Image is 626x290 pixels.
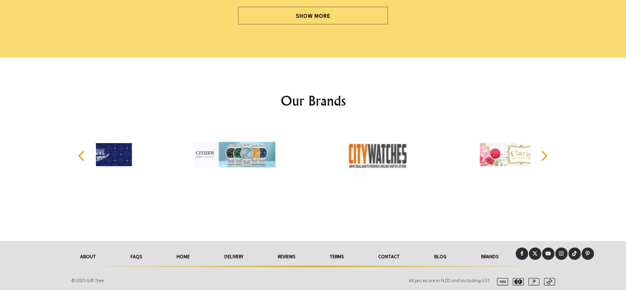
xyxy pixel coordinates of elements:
[529,248,541,260] a: X (Twitter)
[409,277,491,283] span: All prices are in NZD and including GST.
[63,248,113,266] a: About
[542,248,554,260] a: Youtube
[417,248,464,266] a: Blog
[159,248,207,266] a: HOME
[525,278,540,285] img: paypal.svg
[361,248,417,266] a: Contact
[238,7,388,25] a: Show More
[480,124,562,186] img: CLARIS THE CHICEST MOUSE IN PARIS
[540,278,555,285] img: afterpay.svg
[70,91,557,111] h2: Our Brands
[261,248,312,266] a: reviews
[336,124,419,186] img: City Watches
[568,248,581,260] a: Tiktok
[509,278,524,285] img: mastercard.svg
[555,248,568,260] a: Instagram
[113,248,159,266] a: FAQs
[464,248,516,266] a: Brands
[516,248,528,260] a: Facebook
[74,147,92,165] button: Previous
[71,277,105,283] span: © 2025 Gift Tree.
[193,124,275,186] img: Citizen
[493,278,508,285] img: visa.svg
[312,248,361,266] a: Terms
[535,147,553,165] button: Next
[207,248,261,266] a: delivery
[582,248,594,260] a: Pinterest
